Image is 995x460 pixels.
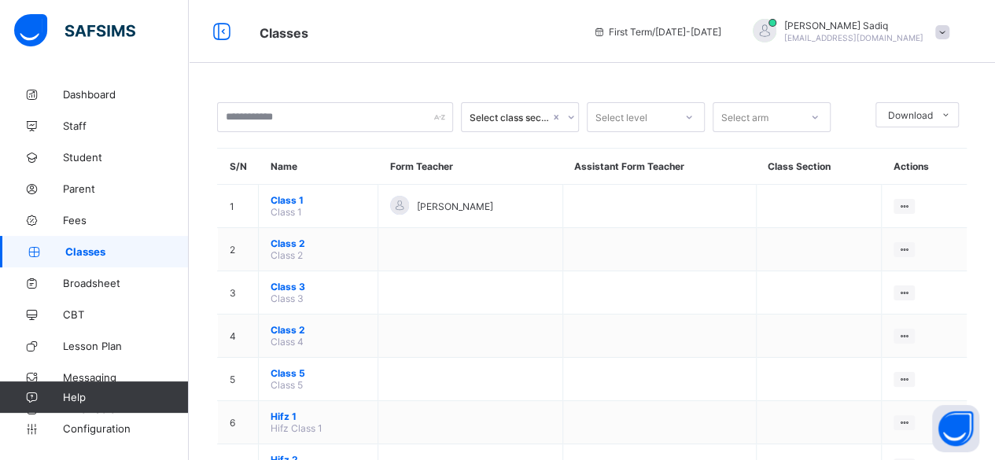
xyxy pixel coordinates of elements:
div: AbubakarSadiq [737,19,957,45]
span: Student [63,151,189,164]
span: Parent [63,182,189,195]
span: Hifz Class 1 [271,422,322,434]
span: Class 2 [271,324,366,336]
span: [EMAIL_ADDRESS][DOMAIN_NAME] [784,33,923,42]
div: Select level [595,102,647,132]
span: Staff [63,120,189,132]
th: Name [259,149,378,185]
span: Messaging [63,371,189,384]
div: Select class section [470,112,550,123]
span: [PERSON_NAME] [417,201,493,212]
td: 6 [218,401,259,444]
span: session/term information [593,26,721,38]
span: Fees [63,214,189,226]
span: Class 3 [271,293,304,304]
span: Class 2 [271,237,366,249]
span: CBT [63,308,189,321]
span: Class 5 [271,379,303,391]
span: Class 2 [271,249,303,261]
span: [PERSON_NAME] Sadiq [784,20,923,31]
td: 4 [218,315,259,358]
span: Help [63,391,188,403]
span: Dashboard [63,88,189,101]
span: Classes [65,245,189,258]
td: 3 [218,271,259,315]
th: Form Teacher [378,149,563,185]
th: Actions [881,149,967,185]
span: Download [888,109,933,121]
span: Class 3 [271,281,366,293]
span: Class 1 [271,194,366,206]
span: Hifz 1 [271,410,366,422]
td: 1 [218,185,259,228]
span: Lesson Plan [63,340,189,352]
th: S/N [218,149,259,185]
span: Broadsheet [63,277,189,289]
span: Class 1 [271,206,302,218]
img: safsims [14,14,135,47]
th: Class Section [756,149,881,185]
div: Select arm [721,102,768,132]
span: Classes [260,25,308,41]
span: Class 4 [271,336,304,348]
td: 2 [218,228,259,271]
span: Class 5 [271,367,366,379]
span: Configuration [63,422,188,435]
td: 5 [218,358,259,401]
button: Open asap [932,405,979,452]
th: Assistant Form Teacher [562,149,756,185]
